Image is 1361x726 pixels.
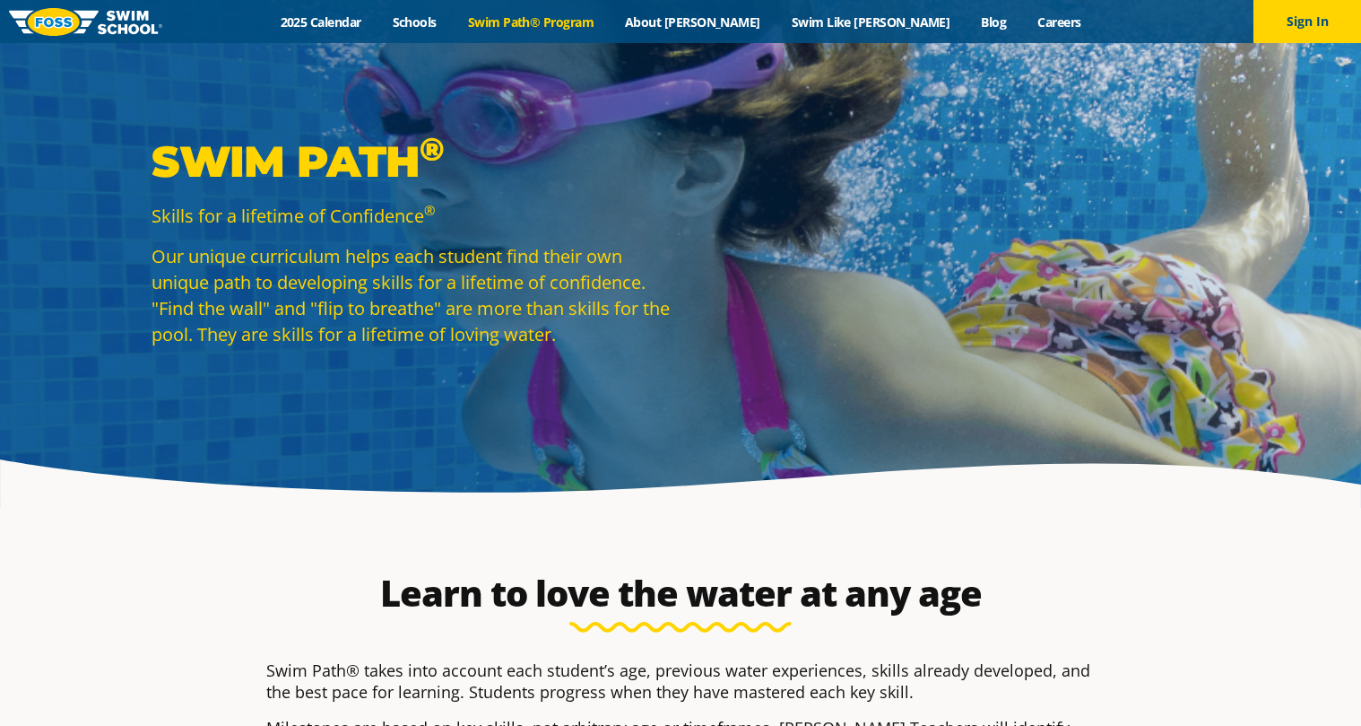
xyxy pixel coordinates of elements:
a: Careers [1022,13,1097,31]
p: Our unique curriculum helps each student find their own unique path to developing skills for a li... [152,243,672,347]
a: About [PERSON_NAME] [610,13,776,31]
p: Swim Path [152,135,672,188]
a: Schools [377,13,452,31]
sup: ® [420,129,444,169]
a: Swim Path® Program [452,13,609,31]
sup: ® [424,201,435,219]
a: Swim Like [PERSON_NAME] [776,13,966,31]
a: Blog [966,13,1022,31]
h2: Learn to love the water at any age [257,572,1104,615]
img: FOSS Swim School Logo [9,8,162,36]
p: Swim Path® takes into account each student’s age, previous water experiences, skills already deve... [266,660,1095,703]
p: Skills for a lifetime of Confidence [152,203,672,229]
a: 2025 Calendar [264,13,377,31]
